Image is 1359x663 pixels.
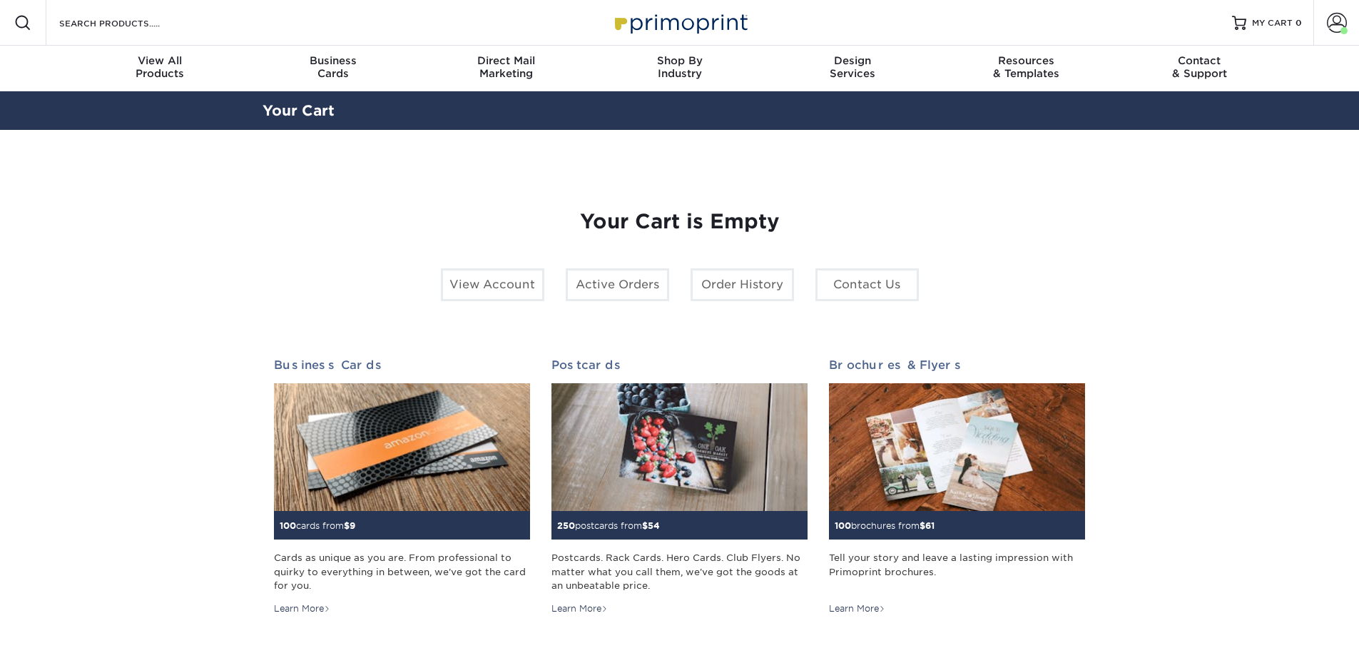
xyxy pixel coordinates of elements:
div: Tell your story and leave a lasting impression with Primoprint brochures. [829,551,1085,592]
span: 9 [350,520,355,531]
a: DesignServices [766,46,940,91]
a: Resources& Templates [940,46,1113,91]
div: Products [73,54,247,80]
div: & Support [1113,54,1286,80]
img: Business Cards [274,383,530,512]
div: Learn More [551,602,608,615]
a: Business Cards 100cards from$9 Cards as unique as you are. From professional to quirky to everyth... [274,358,530,615]
span: Business [246,54,419,67]
a: Active Orders [566,268,669,301]
span: Design [766,54,940,67]
div: Services [766,54,940,80]
span: Shop By [593,54,766,67]
span: Resources [940,54,1113,67]
h1: Your Cart is Empty [274,210,1086,234]
div: Learn More [829,602,885,615]
a: Your Cart [263,102,335,119]
span: 100 [835,520,851,531]
span: Contact [1113,54,1286,67]
h2: Business Cards [274,358,530,372]
a: Shop ByIndustry [593,46,766,91]
span: MY CART [1252,17,1293,29]
a: Contact& Support [1113,46,1286,91]
span: Direct Mail [419,54,593,67]
a: View AllProducts [73,46,247,91]
div: Marketing [419,54,593,80]
small: brochures from [835,520,935,531]
a: Postcards 250postcards from$54 Postcards. Rack Cards. Hero Cards. Club Flyers. No matter what you... [551,358,808,615]
a: Contact Us [815,268,919,301]
img: Postcards [551,383,808,512]
span: $ [642,520,648,531]
span: $ [344,520,350,531]
a: Order History [691,268,794,301]
input: SEARCH PRODUCTS..... [58,14,197,31]
a: BusinessCards [246,46,419,91]
span: 0 [1296,18,1302,28]
small: cards from [280,520,355,531]
div: Cards as unique as you are. From professional to quirky to everything in between, we've got the c... [274,551,530,592]
img: Primoprint [609,7,751,38]
small: postcards from [557,520,660,531]
div: Industry [593,54,766,80]
div: Cards [246,54,419,80]
a: Direct MailMarketing [419,46,593,91]
span: 250 [557,520,575,531]
span: 54 [648,520,660,531]
span: $ [920,520,925,531]
div: & Templates [940,54,1113,80]
div: Postcards. Rack Cards. Hero Cards. Club Flyers. No matter what you call them, we've got the goods... [551,551,808,592]
div: Learn More [274,602,330,615]
h2: Postcards [551,358,808,372]
span: 100 [280,520,296,531]
a: View Account [441,268,544,301]
h2: Brochures & Flyers [829,358,1085,372]
img: Brochures & Flyers [829,383,1085,512]
span: View All [73,54,247,67]
a: Brochures & Flyers 100brochures from$61 Tell your story and leave a lasting impression with Primo... [829,358,1085,615]
span: 61 [925,520,935,531]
